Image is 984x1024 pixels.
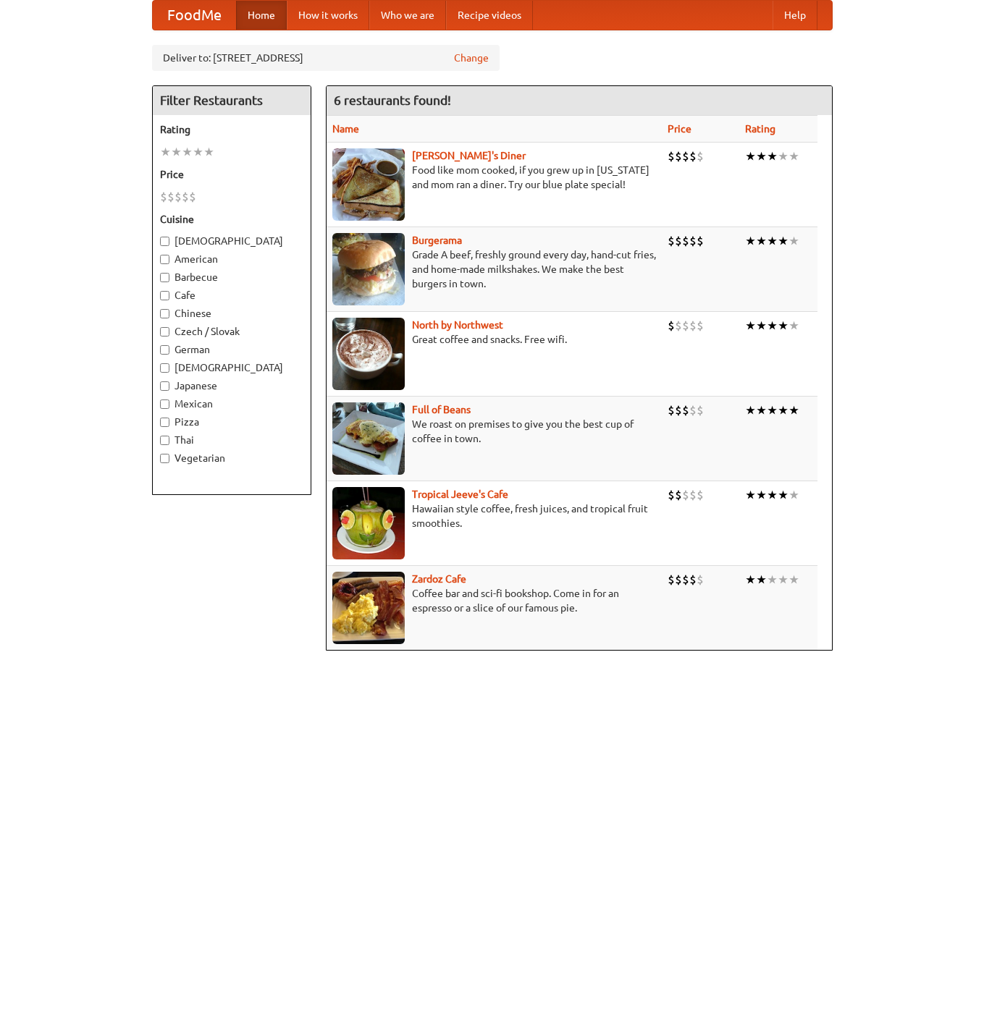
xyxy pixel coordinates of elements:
[160,255,169,264] input: American
[203,144,214,160] li: ★
[675,402,682,418] li: $
[160,381,169,391] input: Japanese
[689,487,697,503] li: $
[682,148,689,164] li: $
[332,332,656,347] p: Great coffee and snacks. Free wifi.
[332,502,656,530] p: Hawaiian style coffee, fresh juices, and tropical fruit smoothies.
[689,318,697,334] li: $
[682,572,689,588] li: $
[689,402,697,418] li: $
[160,273,169,282] input: Barbecue
[160,122,303,137] h5: Rating
[160,189,167,205] li: $
[682,318,689,334] li: $
[332,417,656,446] p: We roast on premises to give you the best cup of coffee in town.
[160,436,169,445] input: Thai
[332,163,656,192] p: Food like mom cooked, if you grew up in [US_STATE] and mom ran a diner. Try our blue plate special!
[675,572,682,588] li: $
[160,454,169,463] input: Vegetarian
[160,306,303,321] label: Chinese
[756,148,767,164] li: ★
[756,487,767,503] li: ★
[454,51,489,65] a: Change
[697,572,704,588] li: $
[160,327,169,337] input: Czech / Slovak
[668,148,675,164] li: $
[412,319,503,331] a: North by Northwest
[689,148,697,164] li: $
[160,167,303,182] h5: Price
[745,402,756,418] li: ★
[332,586,656,615] p: Coffee bar and sci-fi bookshop. Come in for an espresso or a slice of our famous pie.
[412,488,508,500] a: Tropical Jeeve's Cafe
[675,148,682,164] li: $
[756,572,767,588] li: ★
[182,144,193,160] li: ★
[789,148,799,164] li: ★
[789,572,799,588] li: ★
[756,402,767,418] li: ★
[767,487,778,503] li: ★
[171,144,182,160] li: ★
[668,123,691,135] a: Price
[334,93,451,107] ng-pluralize: 6 restaurants found!
[152,45,500,71] div: Deliver to: [STREET_ADDRESS]
[160,360,303,375] label: [DEMOGRAPHIC_DATA]
[332,233,405,305] img: burgerama.jpg
[675,487,682,503] li: $
[745,572,756,588] li: ★
[153,86,311,115] h4: Filter Restaurants
[767,233,778,249] li: ★
[153,1,236,30] a: FoodMe
[789,487,799,503] li: ★
[778,233,789,249] li: ★
[160,345,169,355] input: German
[160,234,303,248] label: [DEMOGRAPHIC_DATA]
[412,573,466,585] b: Zardoz Cafe
[160,237,169,246] input: [DEMOGRAPHIC_DATA]
[778,318,789,334] li: ★
[369,1,446,30] a: Who we are
[778,402,789,418] li: ★
[332,487,405,559] img: jeeves.jpg
[778,487,789,503] li: ★
[668,318,675,334] li: $
[697,233,704,249] li: $
[167,189,174,205] li: $
[767,148,778,164] li: ★
[160,309,169,318] input: Chinese
[412,404,471,415] a: Full of Beans
[697,487,704,503] li: $
[767,318,778,334] li: ★
[745,123,775,135] a: Rating
[160,252,303,266] label: American
[160,378,303,393] label: Japanese
[682,233,689,249] li: $
[189,189,196,205] li: $
[675,318,682,334] li: $
[668,233,675,249] li: $
[332,247,656,291] p: Grade A beef, freshly ground every day, hand-cut fries, and home-made milkshakes. We make the bes...
[682,402,689,418] li: $
[332,148,405,221] img: sallys.jpg
[174,189,182,205] li: $
[332,402,405,475] img: beans.jpg
[160,288,303,302] label: Cafe
[160,291,169,300] input: Cafe
[682,487,689,503] li: $
[675,233,682,249] li: $
[160,144,171,160] li: ★
[778,572,789,588] li: ★
[697,402,704,418] li: $
[160,433,303,447] label: Thai
[412,150,526,161] a: [PERSON_NAME]'s Diner
[332,572,405,644] img: zardoz.jpg
[193,144,203,160] li: ★
[756,233,767,249] li: ★
[745,148,756,164] li: ★
[236,1,287,30] a: Home
[668,487,675,503] li: $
